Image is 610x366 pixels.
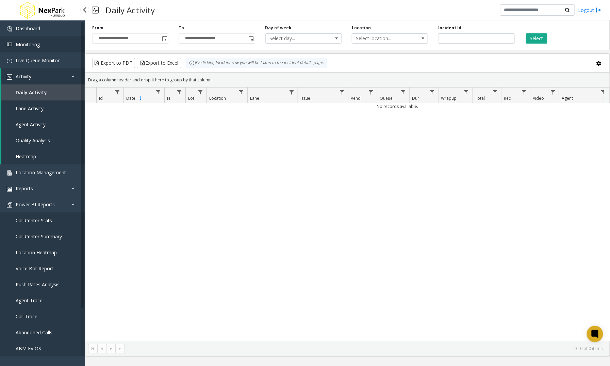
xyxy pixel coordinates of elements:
[16,89,47,96] span: Daily Activity
[599,87,608,97] a: Agent Filter Menu
[16,217,52,224] span: Call Center Stats
[352,34,413,43] span: Select location...
[548,87,558,97] a: Video Filter Menu
[126,95,135,101] span: Date
[533,95,544,101] span: Video
[1,68,85,84] a: Activity
[399,87,408,97] a: Queue Filter Menu
[16,329,52,336] span: Abandoned Calls
[196,87,205,97] a: Lot Filter Menu
[154,87,163,97] a: Date Filter Menu
[441,95,457,101] span: Wrapup
[265,25,292,31] label: Day of week
[137,58,181,68] button: Export to Excel
[337,87,347,97] a: Issue Filter Menu
[16,185,33,192] span: Reports
[380,95,393,101] span: Queue
[16,137,50,144] span: Quality Analysis
[92,2,99,18] img: pageIcon
[16,249,57,256] span: Location Heatmap
[99,95,103,101] span: Id
[16,153,36,160] span: Heatmap
[16,297,43,304] span: Agent Trace
[138,96,143,101] span: Sortable
[85,87,610,341] div: Data table
[1,116,85,132] a: Agent Activity
[16,345,41,352] span: ABM EV OS
[16,233,62,240] span: Call Center Summary
[209,95,226,101] span: Location
[16,105,44,112] span: Lane Activity
[351,95,361,101] span: Vend
[1,132,85,148] a: Quality Analysis
[92,25,103,31] label: From
[16,25,40,32] span: Dashboard
[237,87,246,97] a: Location Filter Menu
[7,58,12,64] img: 'icon'
[16,41,40,48] span: Monitoring
[7,186,12,192] img: 'icon'
[85,74,610,86] div: Drag a column header and drop it here to group by that column
[113,87,122,97] a: Id Filter Menu
[562,95,573,101] span: Agent
[7,26,12,32] img: 'icon'
[462,87,471,97] a: Wrapup Filter Menu
[7,202,12,208] img: 'icon'
[1,100,85,116] a: Lane Activity
[596,6,601,14] img: logout
[300,95,310,101] span: Issue
[175,87,184,97] a: H Filter Menu
[179,25,184,31] label: To
[16,313,37,320] span: Call Trace
[491,87,500,97] a: Total Filter Menu
[129,346,603,351] kendo-pager-info: 0 - 0 of 0 items
[16,265,53,272] span: Voice Bot Report
[366,87,376,97] a: Vend Filter Menu
[1,84,85,100] a: Daily Activity
[7,170,12,176] img: 'icon'
[16,201,55,208] span: Power BI Reports
[188,95,194,101] span: Lot
[16,281,60,288] span: Push Rates Analysis
[7,42,12,48] img: 'icon'
[287,87,296,97] a: Lane Filter Menu
[16,57,60,64] span: Live Queue Monitor
[475,95,485,101] span: Total
[438,25,461,31] label: Incident Id
[428,87,437,97] a: Dur Filter Menu
[16,73,31,80] span: Activity
[250,95,259,101] span: Lane
[266,34,326,43] span: Select day...
[526,33,547,44] button: Select
[247,34,255,43] span: Toggle popup
[412,95,419,101] span: Dur
[161,34,168,43] span: Toggle popup
[186,58,327,68] div: By clicking Incident row you will be taken to the incident details page.
[504,95,512,101] span: Rec.
[1,148,85,164] a: Heatmap
[167,95,170,101] span: H
[16,121,46,128] span: Agent Activity
[102,2,158,18] h3: Daily Activity
[16,169,66,176] span: Location Management
[520,87,529,97] a: Rec. Filter Menu
[7,74,12,80] img: 'icon'
[189,60,195,66] img: infoIcon.svg
[578,6,601,14] a: Logout
[352,25,371,31] label: Location
[92,58,135,68] button: Export to PDF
